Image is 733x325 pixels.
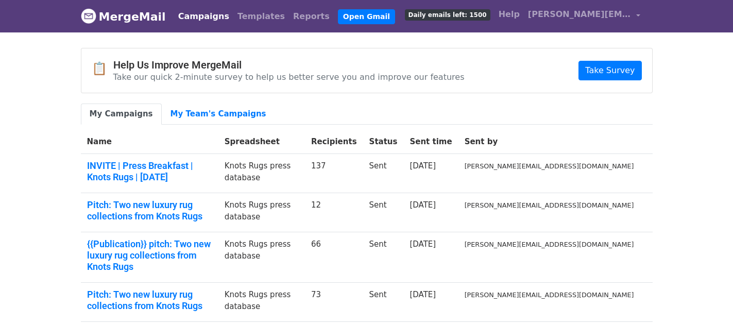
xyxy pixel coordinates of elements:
[81,104,162,125] a: My Campaigns
[218,193,305,232] td: Knots Rugs press database
[162,104,275,125] a: My Team's Campaigns
[305,193,363,232] td: 12
[92,61,113,76] span: 📋
[81,130,218,154] th: Name
[113,59,465,71] h4: Help Us Improve MergeMail
[87,199,212,221] a: Pitch: Two new luxury rug collections from Knots Rugs
[363,232,404,283] td: Sent
[87,160,212,182] a: INVITE | Press Breakfast | Knots Rugs | [DATE]
[218,130,305,154] th: Spreadsheet
[363,283,404,322] td: Sent
[405,9,490,21] span: Daily emails left: 1500
[410,240,436,249] a: [DATE]
[410,200,436,210] a: [DATE]
[174,6,233,27] a: Campaigns
[495,4,524,25] a: Help
[81,8,96,24] img: MergeMail logo
[218,154,305,193] td: Knots Rugs press database
[305,130,363,154] th: Recipients
[218,283,305,322] td: Knots Rugs press database
[524,4,644,28] a: [PERSON_NAME][EMAIL_ADDRESS][DOMAIN_NAME]
[528,8,631,21] span: [PERSON_NAME][EMAIL_ADDRESS][DOMAIN_NAME]
[305,283,363,322] td: 73
[410,290,436,299] a: [DATE]
[233,6,289,27] a: Templates
[363,130,404,154] th: Status
[305,154,363,193] td: 137
[410,161,436,170] a: [DATE]
[465,201,634,209] small: [PERSON_NAME][EMAIL_ADDRESS][DOMAIN_NAME]
[363,154,404,193] td: Sent
[113,72,465,82] p: Take our quick 2-minute survey to help us better serve you and improve our features
[81,6,166,27] a: MergeMail
[363,193,404,232] td: Sent
[218,232,305,283] td: Knots Rugs press database
[305,232,363,283] td: 66
[458,130,640,154] th: Sent by
[87,238,212,272] a: {{Publication}} pitch: Two new luxury rug collections from Knots Rugs
[403,130,458,154] th: Sent time
[465,291,634,299] small: [PERSON_NAME][EMAIL_ADDRESS][DOMAIN_NAME]
[401,4,495,25] a: Daily emails left: 1500
[465,241,634,248] small: [PERSON_NAME][EMAIL_ADDRESS][DOMAIN_NAME]
[289,6,334,27] a: Reports
[465,162,634,170] small: [PERSON_NAME][EMAIL_ADDRESS][DOMAIN_NAME]
[578,61,641,80] a: Take Survey
[338,9,395,24] a: Open Gmail
[87,289,212,311] a: Pitch: Two new luxury rug collections from Knots Rugs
